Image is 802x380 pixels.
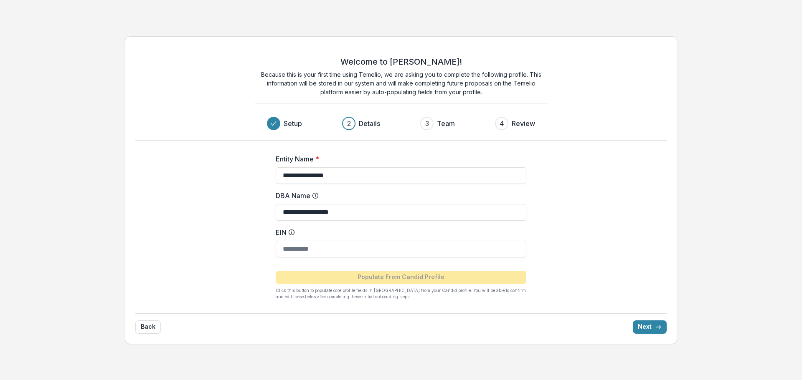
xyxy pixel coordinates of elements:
[347,118,351,128] div: 2
[340,57,462,67] h2: Welcome to [PERSON_NAME]!
[135,320,161,334] button: Back
[284,118,302,128] h3: Setup
[276,287,526,300] p: Click this button to populate core profile fields in [GEOGRAPHIC_DATA] from your Candid profile. ...
[512,118,535,128] h3: Review
[276,227,521,237] label: EIN
[276,271,526,284] button: Populate From Candid Profile
[633,320,667,334] button: Next
[276,154,521,164] label: Entity Name
[425,118,429,128] div: 3
[359,118,380,128] h3: Details
[437,118,455,128] h3: Team
[267,117,535,130] div: Progress
[255,70,547,96] p: Because this is your first time using Temelio, we are asking you to complete the following profil...
[500,118,504,128] div: 4
[276,191,521,201] label: DBA Name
